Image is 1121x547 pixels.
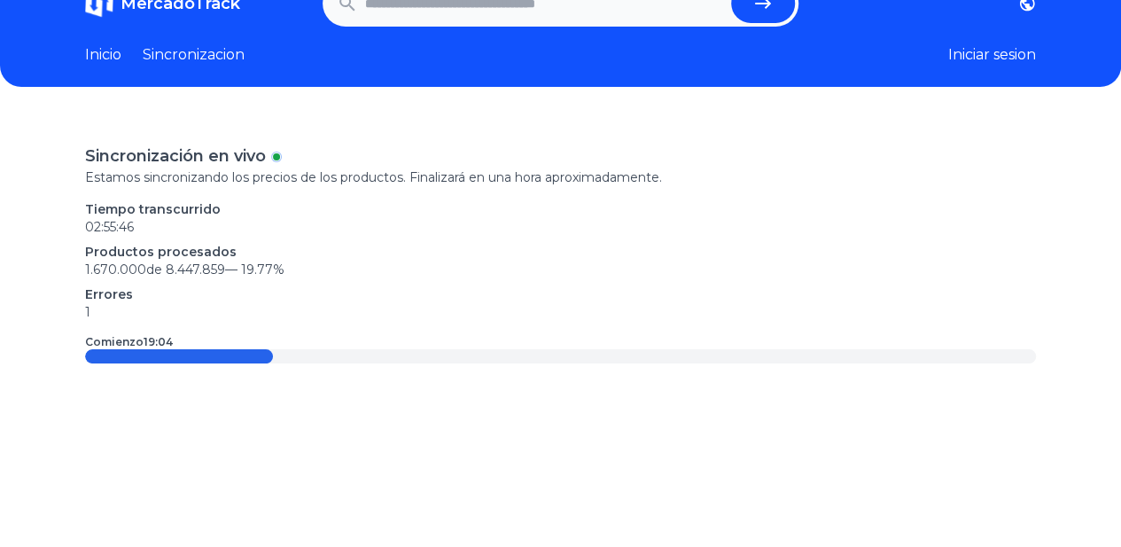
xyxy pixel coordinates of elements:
[85,219,134,235] time: 02:55:46
[85,303,1036,321] p: 1
[143,44,245,66] a: Sincronizacion
[85,200,1036,218] p: Tiempo transcurrido
[85,261,1036,278] p: 1.670.000 de 8.447.859 —
[85,335,173,349] p: Comienzo
[85,144,266,168] p: Sincronización en vivo
[85,168,1036,186] p: Estamos sincronizando los precios de los productos. Finalizará en una hora aproximadamente.
[144,335,173,348] time: 19:04
[85,44,121,66] a: Inicio
[948,44,1036,66] button: Iniciar sesion
[85,243,1036,261] p: Productos procesados
[241,262,284,277] span: 19.77 %
[85,285,1036,303] p: Errores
